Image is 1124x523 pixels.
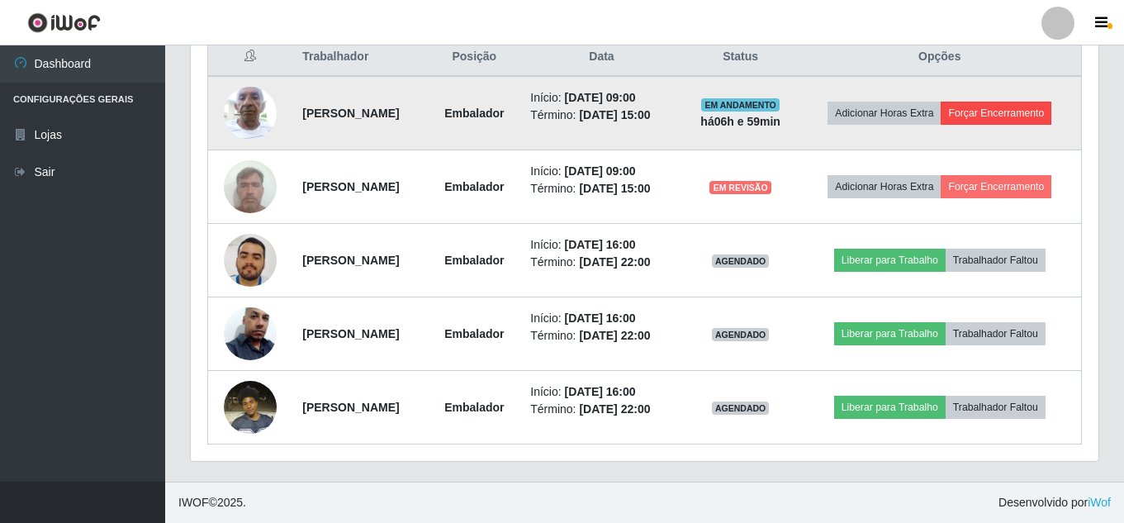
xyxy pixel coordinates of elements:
li: Início: [530,383,672,401]
button: Adicionar Horas Extra [828,102,941,125]
time: [DATE] 09:00 [565,164,636,178]
li: Término: [530,180,672,197]
span: AGENDADO [712,328,770,341]
strong: Embalador [444,327,504,340]
th: Trabalhador [292,38,428,77]
li: Início: [530,236,672,254]
strong: há 06 h e 59 min [700,115,780,128]
button: Liberar para Trabalho [834,249,946,272]
time: [DATE] 15:00 [579,182,650,195]
time: [DATE] 16:00 [565,238,636,251]
li: Início: [530,89,672,107]
li: Término: [530,401,672,418]
span: Desenvolvido por [998,494,1111,511]
span: AGENDADO [712,254,770,268]
li: Término: [530,254,672,271]
time: [DATE] 16:00 [565,385,636,398]
strong: Embalador [444,180,504,193]
strong: [PERSON_NAME] [302,254,399,267]
button: Liberar para Trabalho [834,322,946,345]
th: Opções [799,38,1082,77]
li: Término: [530,327,672,345]
time: [DATE] 15:00 [579,108,650,121]
strong: [PERSON_NAME] [302,401,399,414]
li: Término: [530,107,672,124]
strong: Embalador [444,401,504,414]
button: Adicionar Horas Extra [828,175,941,198]
button: Trabalhador Faltou [946,249,1046,272]
th: Posição [428,38,520,77]
img: 1744904636352.jpeg [224,151,277,221]
button: Trabalhador Faltou [946,396,1046,419]
time: [DATE] 22:00 [579,329,650,342]
button: Forçar Encerramento [941,102,1051,125]
span: © 2025 . [178,494,246,511]
li: Início: [530,163,672,180]
img: 1743965211684.jpeg [224,78,277,148]
img: 1740359747198.jpeg [224,287,277,381]
span: EM REVISÃO [709,181,771,194]
button: Liberar para Trabalho [834,396,946,419]
strong: [PERSON_NAME] [302,107,399,120]
span: EM ANDAMENTO [701,98,780,112]
strong: [PERSON_NAME] [302,180,399,193]
img: CoreUI Logo [27,12,101,33]
img: 1696116228317.jpeg [224,213,277,307]
time: [DATE] 22:00 [579,255,650,269]
th: Status [683,38,799,77]
strong: [PERSON_NAME] [302,327,399,340]
a: iWof [1088,496,1111,509]
span: IWOF [178,496,209,509]
button: Trabalhador Faltou [946,322,1046,345]
th: Data [520,38,682,77]
time: [DATE] 16:00 [565,311,636,325]
span: AGENDADO [712,402,770,415]
li: Início: [530,310,672,327]
strong: Embalador [444,107,504,120]
time: [DATE] 22:00 [579,402,650,416]
img: 1754349368188.jpeg [224,372,277,442]
strong: Embalador [444,254,504,267]
time: [DATE] 09:00 [565,91,636,104]
button: Forçar Encerramento [941,175,1051,198]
